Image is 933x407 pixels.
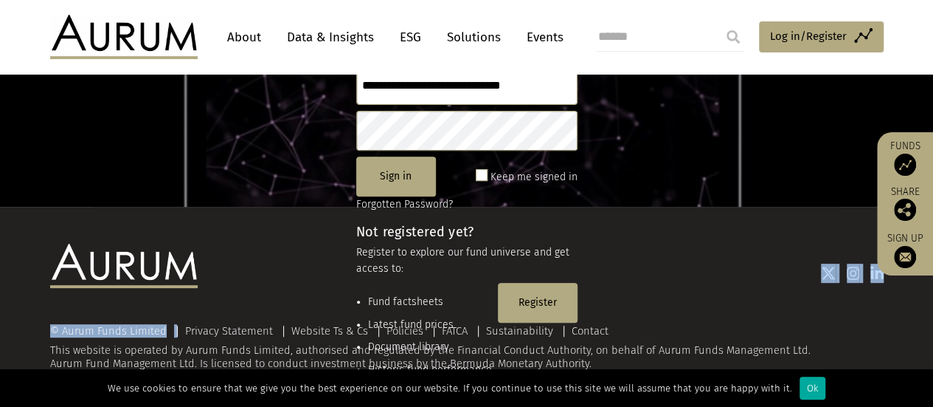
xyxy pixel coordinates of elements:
a: Forgotten Password? [356,198,453,211]
a: ESG [392,24,429,51]
a: Events [519,24,563,51]
h4: Not registered yet? [356,225,578,239]
span: Log in/Register [770,27,847,45]
a: Solutions [440,24,508,51]
a: Data & Insights [280,24,381,51]
a: Website Ts & Cs [291,324,368,338]
img: Aurum Logo [50,244,198,288]
input: Submit [718,22,748,52]
a: About [220,24,268,51]
button: Sign in [356,157,436,196]
img: Aurum [50,15,198,59]
img: Share this post [894,199,916,221]
a: Sign up [884,232,926,268]
label: Keep me signed in [490,168,578,186]
a: Log in/Register [759,21,884,52]
a: Sustainability [486,324,553,338]
div: © Aurum Funds Limited [50,326,174,337]
img: Linkedin icon [870,266,884,281]
div: Share [884,187,926,221]
a: Contact [572,324,608,338]
img: Access Funds [894,154,916,176]
div: Ok [800,377,825,400]
div: This website is operated by Aurum Funds Limited, authorised and regulated by the Financial Conduc... [50,325,884,370]
img: Instagram icon [847,266,860,281]
a: FATCA [442,324,468,338]
img: Sign up to our newsletter [894,246,916,268]
a: Policies [386,324,423,338]
a: Privacy Statement [185,324,273,338]
img: Twitter icon [821,266,836,281]
a: Funds [884,140,926,176]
